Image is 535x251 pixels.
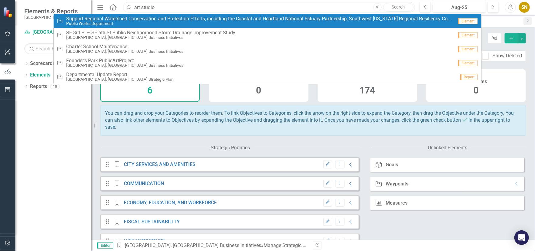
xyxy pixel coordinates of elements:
div: 10 [50,84,60,89]
span: Elements & Reports [24,8,78,15]
a: Support Regional Watershed Conservation and Protection Efforts, including the Coastal and Heartla... [54,14,481,28]
div: Unlinked Elements [428,144,468,151]
a: Founder's Park PublicArtProject[GEOGRAPHIC_DATA], [GEOGRAPHIC_DATA] Business InitiativesElement [54,56,481,70]
span: Element [458,32,478,38]
a: SE 3rd Pl – SE 6th St Public Neighborhood Storm Drainage Improvement Study[GEOGRAPHIC_DATA], [GEO... [54,28,481,42]
a: COMMUNICATION [124,181,164,186]
small: [GEOGRAPHIC_DATA], [GEOGRAPHIC_DATA] Strategic Plan [66,77,174,82]
span: Element [458,60,478,66]
div: Measures [386,200,407,206]
span: 6 [148,85,153,96]
a: CITY SERVICES AND AMENITIES [124,161,196,167]
h4: Measures [465,79,487,84]
a: Search [383,3,414,12]
a: Depmental Update Report[GEOGRAPHIC_DATA], [GEOGRAPHIC_DATA] Strategic PlanReport [54,70,481,84]
small: [GEOGRAPHIC_DATA], [GEOGRAPHIC_DATA] Business Initiatives [66,49,183,54]
strong: art [325,16,331,22]
span: Founder's Park Public Project [66,58,183,63]
a: ECONOMY, EDUCATION, AND WORKFORCE [124,200,217,205]
button: SN [519,2,530,13]
small: [GEOGRAPHIC_DATA] [24,15,78,20]
span: Element [458,46,478,52]
div: Show Deleted [492,53,522,59]
strong: Art [112,58,119,63]
a: Scorecards [30,60,55,67]
div: You can drag and drop your Categories to reorder them. To link Objectives to Categories, click th... [100,105,526,136]
span: Dep mental Update Report [66,72,174,77]
a: Reports [30,83,47,90]
span: Editor [97,243,113,249]
a: [GEOGRAPHIC_DATA], [GEOGRAPHIC_DATA] Business Initiatives [125,243,261,248]
h4: Strategic Priorities [130,79,170,84]
a: FISCAL SUSTAINABILITY [124,219,180,225]
span: Ch er School Maintenance [66,44,183,49]
span: SE 3rd Pl – SE 6th St Public Neighborhood Storm Drainage Improvement Study [66,30,235,36]
div: Waypoints [386,181,408,187]
a: Cher School Maintenance[GEOGRAPHIC_DATA], [GEOGRAPHIC_DATA] Business InitiativesElement [54,42,481,56]
div: Goals [386,162,398,168]
div: Open Intercom Messenger [514,230,529,245]
span: Element [458,18,478,24]
span: 0 [256,85,261,96]
span: Support Regional Watershed Conservation and Protection Efforts, including the Coastal and He land... [66,16,454,22]
button: Aug-25 [433,2,486,13]
input: Search ClearPoint... [123,2,415,13]
strong: art [269,16,275,22]
small: Public Works Department [66,21,454,26]
img: ClearPoint Strategy [3,7,14,18]
h4: Waypoints [356,79,379,84]
span: 0 [474,85,479,96]
a: [GEOGRAPHIC_DATA], [GEOGRAPHIC_DATA] Business Initiatives [24,29,85,36]
h4: Goals [253,79,265,84]
small: [GEOGRAPHIC_DATA], [GEOGRAPHIC_DATA] Business Initiatives [66,35,235,40]
a: Elements [30,72,50,79]
small: [GEOGRAPHIC_DATA], [GEOGRAPHIC_DATA] Business Initiatives [66,63,183,68]
span: Report [460,74,478,80]
span: 174 [360,85,375,96]
div: Aug-25 [435,4,484,11]
input: Search Below... [24,43,85,54]
div: Strategic Priorities [211,144,250,151]
div: » Manage Strategic Priorities [116,242,308,249]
